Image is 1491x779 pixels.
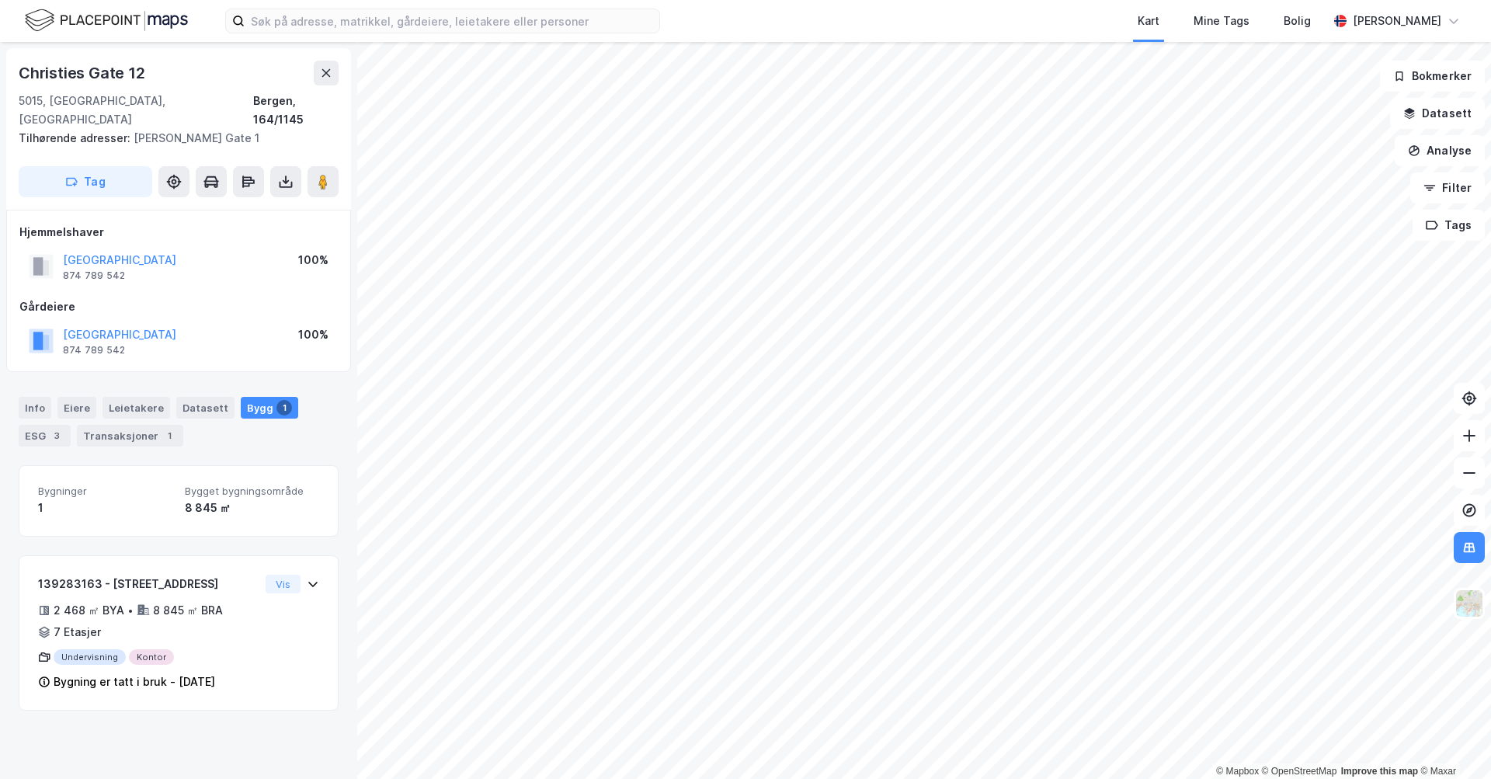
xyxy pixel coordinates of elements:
div: Info [19,397,51,419]
div: 8 845 ㎡ BRA [153,601,223,620]
button: Tags [1413,210,1485,241]
div: 1 [276,400,292,416]
div: 874 789 542 [63,270,125,282]
div: Transaksjoner [77,425,183,447]
div: Eiere [57,397,96,419]
span: Bygget bygningsområde [185,485,319,498]
img: Z [1455,589,1484,618]
div: Mine Tags [1194,12,1249,30]
div: Gårdeiere [19,297,338,316]
div: Hjemmelshaver [19,223,338,242]
button: Analyse [1395,135,1485,166]
div: • [127,604,134,617]
a: Mapbox [1216,766,1259,777]
div: [PERSON_NAME] Gate 1 [19,129,326,148]
button: Vis [266,575,301,593]
button: Tag [19,166,152,197]
div: 1 [162,428,177,443]
div: 1 [38,499,172,517]
a: Improve this map [1341,766,1418,777]
button: Datasett [1390,98,1485,129]
div: 3 [49,428,64,443]
span: Tilhørende adresser: [19,131,134,144]
div: [PERSON_NAME] [1353,12,1441,30]
div: Bygg [241,397,298,419]
span: Bygninger [38,485,172,498]
div: 874 789 542 [63,344,125,356]
div: Kart [1138,12,1159,30]
iframe: Chat Widget [1413,704,1491,779]
div: 8 845 ㎡ [185,499,319,517]
div: 2 468 ㎡ BYA [54,601,124,620]
div: 100% [298,251,328,270]
button: Bokmerker [1380,61,1485,92]
img: logo.f888ab2527a4732fd821a326f86c7f29.svg [25,7,188,34]
div: Bolig [1284,12,1311,30]
div: 100% [298,325,328,344]
button: Filter [1410,172,1485,203]
div: Bergen, 164/1145 [253,92,339,129]
div: 7 Etasjer [54,623,101,642]
div: Datasett [176,397,235,419]
div: 139283163 - [STREET_ADDRESS] [38,575,259,593]
div: Bygning er tatt i bruk - [DATE] [54,673,215,691]
div: Christies Gate 12 [19,61,148,85]
div: 5015, [GEOGRAPHIC_DATA], [GEOGRAPHIC_DATA] [19,92,253,129]
div: Leietakere [103,397,170,419]
input: Søk på adresse, matrikkel, gårdeiere, leietakere eller personer [245,9,659,33]
a: OpenStreetMap [1262,766,1337,777]
div: ESG [19,425,71,447]
div: Kontrollprogram for chat [1413,704,1491,779]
